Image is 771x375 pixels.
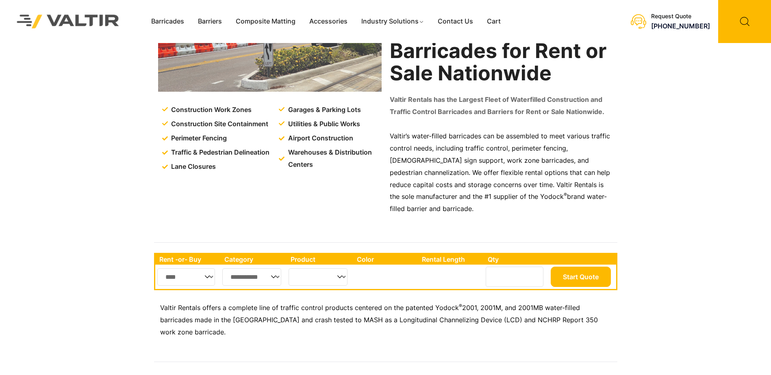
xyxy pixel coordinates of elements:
th: Rent -or- Buy [155,254,220,265]
a: Accessories [302,15,354,28]
p: Valtir’s water-filled barricades can be assembled to meet various traffic control needs, includin... [390,130,613,215]
sup: ® [564,192,567,198]
a: Contact Us [431,15,480,28]
sup: ® [459,303,462,309]
span: Construction Site Containment [169,118,268,130]
span: 2001, 2001M, and 2001MB water-filled barricades made in the [GEOGRAPHIC_DATA] and crash tested to... [160,304,598,336]
th: Product [287,254,353,265]
button: Start Quote [551,267,611,287]
span: Utilities & Public Works [286,118,360,130]
th: Category [220,254,287,265]
span: Lane Closures [169,161,216,173]
th: Color [353,254,418,265]
a: Barricades [144,15,191,28]
span: Traffic & Pedestrian Delineation [169,147,269,159]
p: Valtir Rentals has the Largest Fleet of Waterfilled Construction and Traffic Control Barricades a... [390,94,613,118]
span: Airport Construction [286,132,353,144]
a: Composite Matting [229,15,302,28]
th: Rental Length [418,254,484,265]
a: Barriers [191,15,229,28]
img: Valtir Rentals [6,4,130,39]
span: Perimeter Fencing [169,132,227,144]
a: [PHONE_NUMBER] [651,22,710,30]
a: Cart [480,15,508,28]
span: Construction Work Zones [169,104,252,116]
span: Garages & Parking Lots [286,104,361,116]
th: Qty [484,254,548,265]
div: Request Quote [651,13,710,20]
span: Warehouses & Distribution Centers [286,147,383,171]
span: Valtir Rentals offers a complete line of traffic control products centered on the patented Yodock [160,304,459,312]
a: Industry Solutions [354,15,431,28]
